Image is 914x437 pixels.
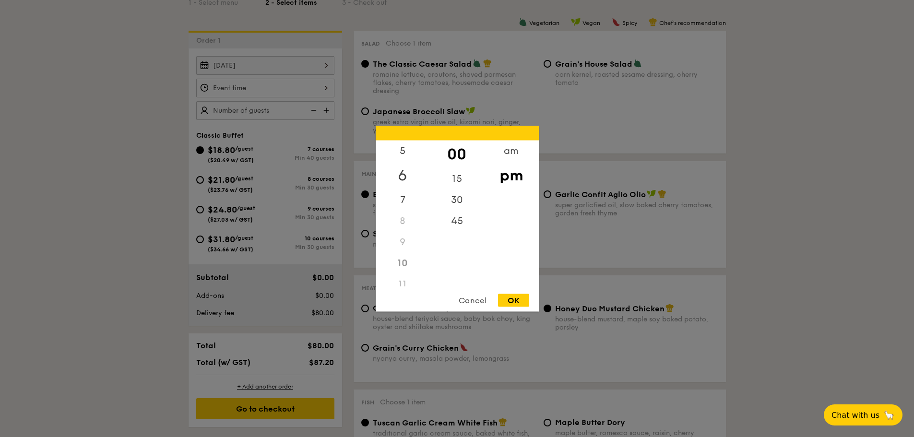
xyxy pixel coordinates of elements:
[449,294,496,307] div: Cancel
[430,189,484,210] div: 30
[824,404,902,425] button: Chat with us🦙
[376,231,430,252] div: 9
[376,210,430,231] div: 8
[883,410,895,421] span: 🦙
[376,161,430,189] div: 6
[430,168,484,189] div: 15
[376,140,430,161] div: 5
[376,252,430,273] div: 10
[430,140,484,168] div: 00
[484,161,538,189] div: pm
[498,294,529,307] div: OK
[430,210,484,231] div: 45
[831,411,879,420] span: Chat with us
[376,273,430,295] div: 11
[484,140,538,161] div: am
[376,189,430,210] div: 7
